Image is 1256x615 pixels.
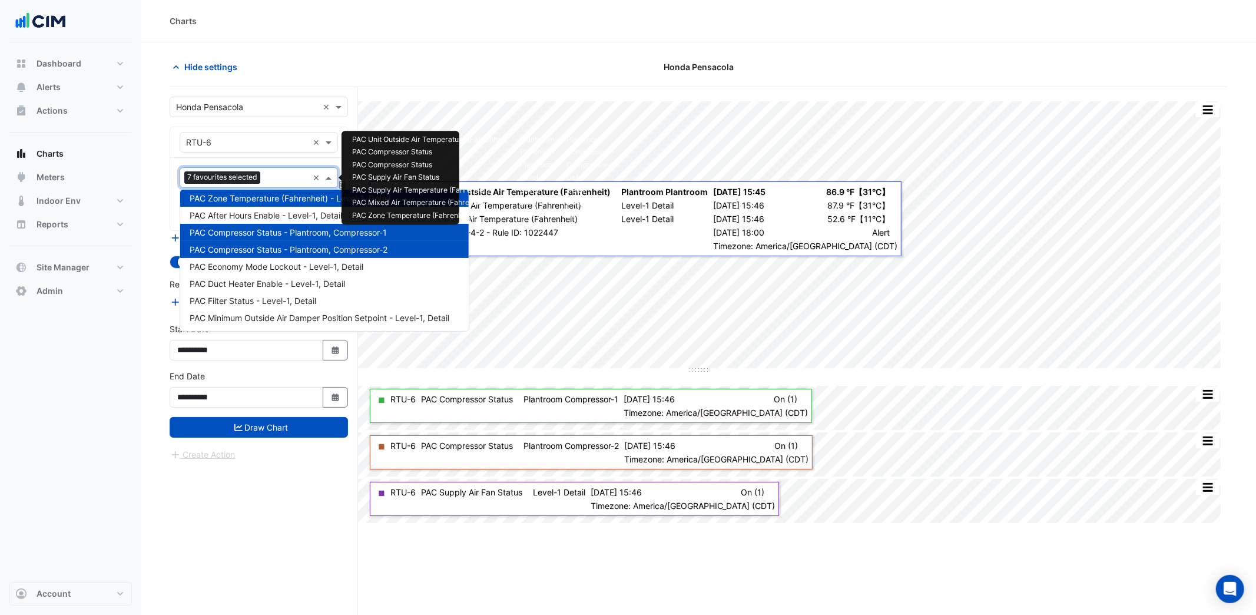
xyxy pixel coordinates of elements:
label: End Date [170,370,205,382]
span: PAC Duct Heater Enable - Level-1, Detail [190,279,345,289]
span: PAC Zone Temperature (Fahrenheit) - Level-1, Detail [190,193,390,203]
button: Draw Chart [170,417,348,438]
td: PAC Zone Temperature (Fahrenheit) [346,210,514,223]
td: Detail [561,184,621,197]
span: Charts [37,148,64,160]
span: PAC Filter Status - Level-1, Detail [190,296,316,306]
button: Admin [9,279,132,303]
button: Site Manager [9,256,132,279]
app-escalated-ticket-create-button: Please draw the charts first [170,448,236,458]
span: Meters [37,171,65,183]
app-icon: Charts [15,148,27,160]
button: More Options [1196,434,1219,448]
td: Compressor-2 [561,158,621,171]
button: Actions [9,99,132,123]
img: Company Logo [14,9,67,33]
span: PAC Economy Mode Lockout - Level-1, Detail [190,262,363,272]
span: PAC After Hours Enable - Level-1, Detail [190,210,342,220]
td: Level-1 [514,210,561,223]
td: Detail [561,210,621,223]
button: More Options [1196,480,1219,495]
td: Plantroom [561,133,621,146]
app-icon: Dashboard [15,58,27,70]
div: Charts [170,15,197,27]
span: Admin [37,285,63,297]
fa-icon: Select Date [330,392,341,402]
button: More Options [1196,387,1219,402]
button: Indoor Env [9,189,132,213]
span: Account [37,588,71,600]
app-icon: Meters [15,171,27,183]
span: Clear [313,136,323,148]
td: PAC Mixed Air Temperature (Fahrenheit) [346,197,514,210]
button: Alerts [9,75,132,99]
button: Add Equipment [170,232,241,245]
span: 7 favourites selected [184,171,260,183]
span: PAC Minimum Outside Air Damper Position Setpoint - Level-1, Detail [190,313,449,323]
span: Site Manager [37,262,90,273]
td: PAC Unit Outside Air Temperature (Fahrenheit) [346,133,514,146]
button: More Options [1196,102,1219,117]
td: PAC Compressor Status [346,158,514,171]
app-icon: Actions [15,105,27,117]
span: Clear [313,171,323,184]
fa-icon: Select Date [330,345,341,355]
button: Hide settings [170,57,245,77]
button: Dashboard [9,52,132,75]
button: Reports [9,213,132,236]
app-icon: Admin [15,285,27,297]
td: PAC Supply Air Fan Status [346,171,514,184]
app-icon: Alerts [15,81,27,93]
div: Open Intercom Messenger [1216,575,1244,603]
td: Detail [561,197,621,210]
app-icon: Reports [15,219,27,230]
span: Dashboard [37,58,81,70]
td: Plantroom [514,133,561,146]
td: PAC Compressor Status [346,146,514,159]
app-icon: Site Manager [15,262,27,273]
span: Reports [37,219,68,230]
button: Account [9,582,132,606]
td: Compressor-1 [561,146,621,159]
label: Start Date [170,323,209,335]
td: Plantroom [514,146,561,159]
td: Detail [561,171,621,184]
span: Hide settings [184,61,237,73]
span: PAC Compressor Status - Plantroom, Compressor-1 [190,227,387,237]
span: PAC Outside Air Damper - Level-1, Detail [190,330,346,340]
button: Charts [9,142,132,166]
span: PAC Compressor Status - Plantroom, Compressor-2 [190,244,387,254]
span: Actions [37,105,68,117]
button: Meters [9,166,132,189]
td: Level-1 [514,184,561,197]
span: Clear [323,101,333,113]
button: Add Reference Line [170,295,257,309]
span: Honda Pensacola [664,61,734,73]
td: Level-1 [514,171,561,184]
app-icon: Indoor Env [15,195,27,207]
span: Alerts [37,81,61,93]
label: Reference Lines [170,278,231,290]
span: Indoor Env [37,195,81,207]
td: Level-1 [514,197,561,210]
div: Options List [180,190,469,331]
td: PAC Supply Air Temperature (Fahrenheit) [346,184,514,197]
td: Plantroom [514,158,561,171]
